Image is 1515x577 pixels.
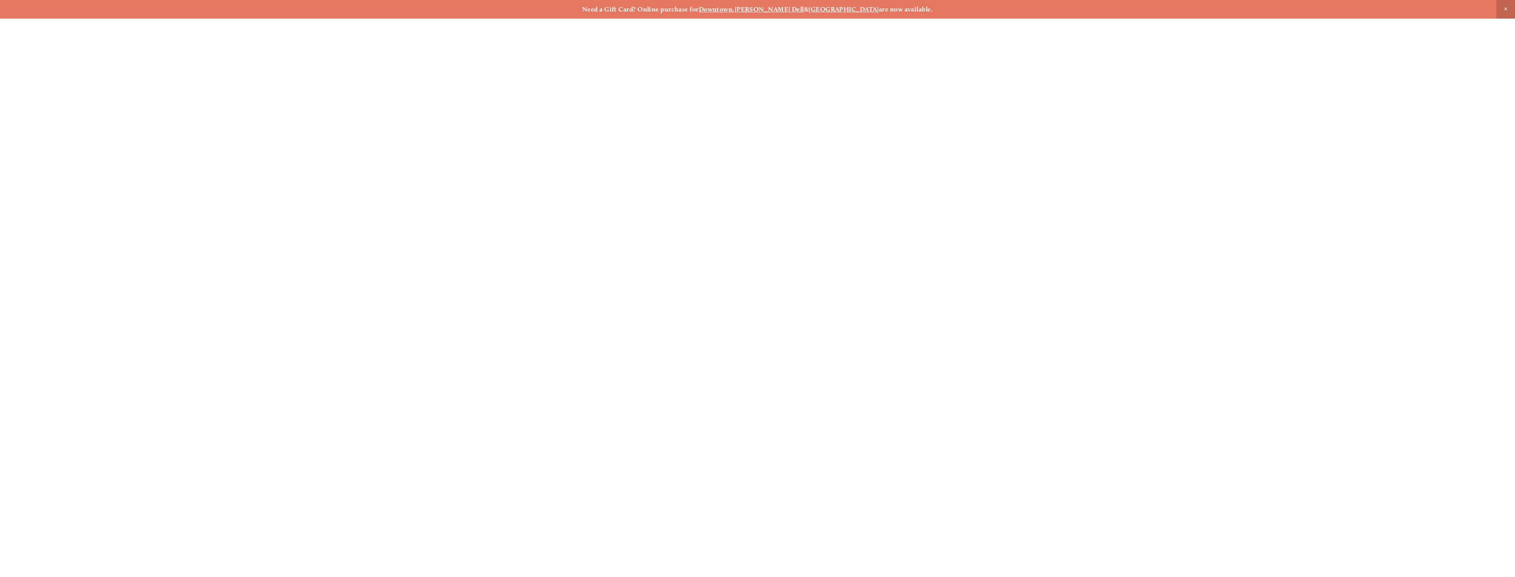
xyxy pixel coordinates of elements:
[879,5,933,13] strong: are now available.
[804,5,809,13] strong: &
[809,5,879,13] a: [GEOGRAPHIC_DATA]
[582,5,699,13] strong: Need a Gift Card? Online purchase for
[735,5,804,13] a: [PERSON_NAME] Dell
[733,5,734,13] strong: ,
[699,5,733,13] a: Downtown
